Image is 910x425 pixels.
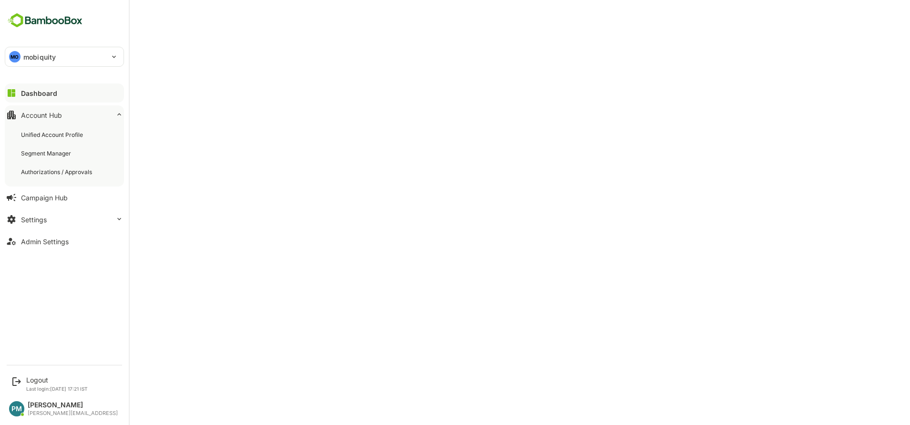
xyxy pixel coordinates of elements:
[26,386,88,392] p: Last login: [DATE] 17:21 IST
[21,194,68,202] div: Campaign Hub
[5,11,85,30] img: BambooboxFullLogoMark.5f36c76dfaba33ec1ec1367b70bb1252.svg
[21,149,73,157] div: Segment Manager
[5,232,124,251] button: Admin Settings
[21,168,94,176] div: Authorizations / Approvals
[28,410,118,416] div: [PERSON_NAME][EMAIL_ADDRESS]
[28,401,118,409] div: [PERSON_NAME]
[5,188,124,207] button: Campaign Hub
[5,83,124,103] button: Dashboard
[5,210,124,229] button: Settings
[21,131,85,139] div: Unified Account Profile
[5,47,124,66] div: MOmobiquity
[26,376,88,384] div: Logout
[21,111,62,119] div: Account Hub
[9,401,24,416] div: PM
[23,52,56,62] p: mobiquity
[5,105,124,124] button: Account Hub
[21,216,47,224] div: Settings
[21,89,57,97] div: Dashboard
[9,51,21,62] div: MO
[21,238,69,246] div: Admin Settings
